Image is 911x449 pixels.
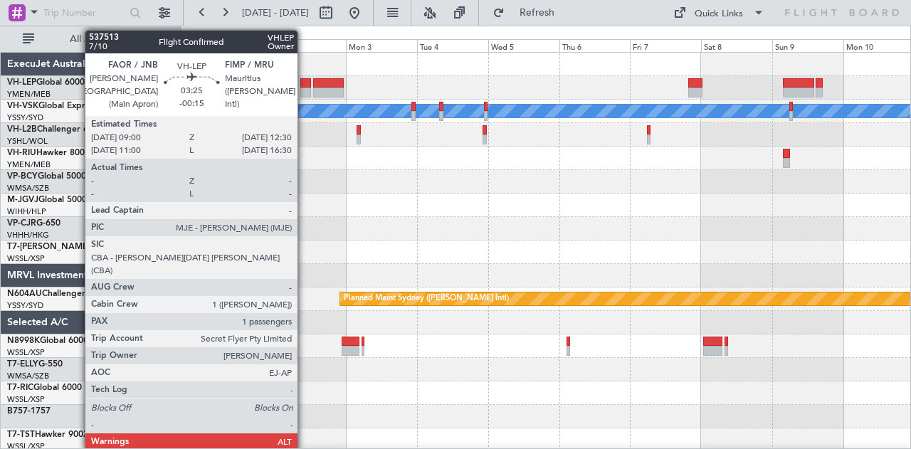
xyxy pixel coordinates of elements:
a: VHHH/HKG [7,230,49,241]
a: VH-L2BChallenger 604 [7,125,98,134]
span: VH-RIU [7,149,36,157]
a: T7-[PERSON_NAME]Global 7500 [7,243,138,251]
button: All Aircraft [16,28,154,51]
a: WSSL/XSP [7,394,45,405]
span: All Aircraft [37,34,150,44]
div: Sat 8 [701,39,772,52]
span: T7-TST [7,430,35,439]
a: VH-VSKGlobal Express XRS [7,102,117,110]
span: N604AU [7,290,42,298]
a: N604AUChallenger 604 [7,290,103,298]
button: Refresh [486,1,572,24]
a: M-JGVJGlobal 5000 [7,196,87,204]
button: Quick Links [666,1,772,24]
span: VH-LEP [7,78,36,87]
a: WSSL/XSP [7,347,45,358]
span: VH-L2B [7,125,37,134]
a: WMSA/SZB [7,183,49,194]
span: Refresh [507,8,567,18]
span: VP-BCY [7,172,38,181]
span: [DATE] - [DATE] [242,6,309,19]
span: T7-ELLY [7,360,38,369]
span: VP-CJR [7,219,36,228]
div: Sun 9 [772,39,843,52]
a: WIHH/HLP [7,206,46,217]
a: YSSY/SYD [7,300,43,311]
div: Sat 1 [204,39,275,52]
a: WSSL/XSP [7,253,45,264]
a: T7-TSTHawker 900XP [7,430,94,439]
a: YMEN/MEB [7,159,51,170]
a: T7-ELLYG-550 [7,360,63,369]
div: Wed 5 [488,39,559,52]
input: Trip Number [43,2,125,23]
div: Planned Maint Sydney ([PERSON_NAME] Intl) [344,288,509,310]
span: B757-1 [7,407,36,416]
div: Sun 2 [275,39,346,52]
a: YSSY/SYD [7,112,43,123]
span: T7-[PERSON_NAME] [7,243,90,251]
span: N8998K [7,337,40,345]
a: WMSA/SZB [7,371,49,381]
a: YSHL/WOL [7,136,48,147]
a: VH-LEPGlobal 6000 [7,78,85,87]
span: M-JGVJ [7,196,38,204]
a: VH-RIUHawker 800XP [7,149,95,157]
a: VP-CJRG-650 [7,219,60,228]
div: [DATE] [206,28,230,41]
a: YMEN/MEB [7,89,51,100]
div: Quick Links [695,7,743,21]
div: Tue 4 [417,39,488,52]
span: T7-RIC [7,384,33,392]
a: B757-1757 [7,407,51,416]
div: Fri 7 [630,39,701,52]
a: N8998KGlobal 6000 [7,337,88,345]
a: VP-BCYGlobal 5000 [7,172,86,181]
div: Mon 3 [346,39,417,52]
span: VH-VSK [7,102,38,110]
div: Thu 6 [559,39,631,52]
a: T7-RICGlobal 6000 [7,384,82,392]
